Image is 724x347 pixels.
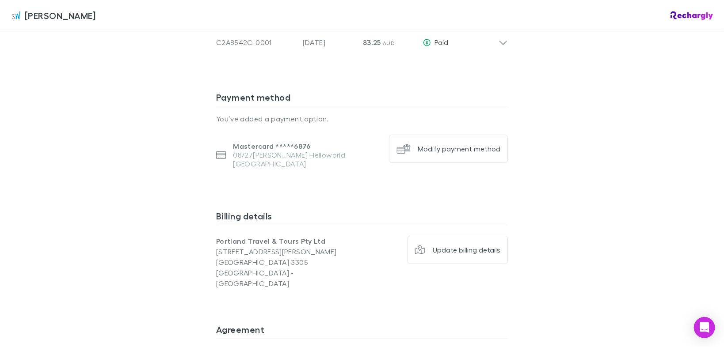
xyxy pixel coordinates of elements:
p: Portland Travel & Tours Pty Ltd [216,236,362,246]
h3: Agreement [216,324,508,338]
p: 08/27 [PERSON_NAME] Helloworld [GEOGRAPHIC_DATA] [233,151,382,168]
img: Modify payment method's Logo [396,142,411,156]
div: Open Intercom Messenger [694,317,715,338]
p: [GEOGRAPHIC_DATA] 3305 [216,257,362,268]
h3: Billing details [216,211,508,225]
p: You’ve added a payment option. [216,113,508,124]
img: Rechargly Logo [671,11,713,20]
button: Update billing details [408,236,508,264]
span: Paid [434,38,448,46]
img: Sinclair Wilson's Logo [11,10,21,21]
span: [PERSON_NAME] [25,9,96,22]
h3: Payment method [216,92,508,106]
div: Update billing details [433,245,500,254]
div: C2A8542C-0001[DATE]83.25 AUDPaid [209,21,515,57]
p: [DATE] [303,37,356,48]
span: AUD [383,40,395,46]
div: C2A8542C-0001 [216,37,296,48]
div: Modify payment method [418,144,500,153]
p: [STREET_ADDRESS][PERSON_NAME] [216,246,362,257]
button: Modify payment method [389,135,508,163]
span: 83.25 [363,38,381,47]
p: [GEOGRAPHIC_DATA] - [GEOGRAPHIC_DATA] [216,268,362,289]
